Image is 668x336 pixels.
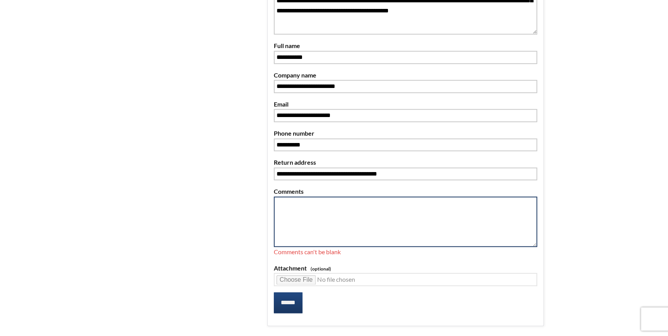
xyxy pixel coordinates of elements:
[274,157,537,167] label: Return address
[274,41,537,51] label: Full name
[274,263,537,273] label: Attachment
[274,70,537,80] label: Company name
[274,248,341,255] span: Comments can't be blank
[274,128,537,138] label: Phone number
[274,99,537,109] label: Email
[274,186,537,196] label: Comments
